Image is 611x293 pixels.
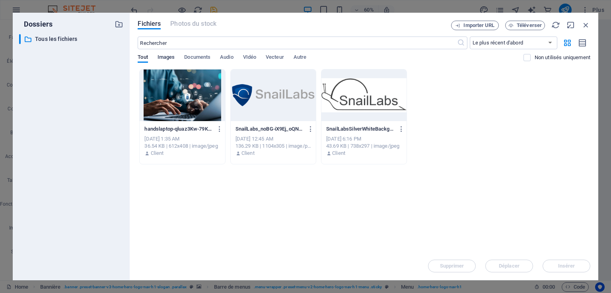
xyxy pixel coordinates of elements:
[566,21,575,29] i: Réduire
[332,150,345,157] p: Client
[551,21,560,29] i: Actualiser
[220,52,233,64] span: Audio
[19,34,21,44] div: ​
[266,52,284,64] span: Vecteur
[151,150,164,157] p: Client
[463,23,494,28] span: Importer URL
[241,150,255,157] p: Client
[184,52,210,64] span: Documents
[19,19,53,29] p: Dossiers
[517,23,542,28] span: Téléverser
[235,135,311,143] div: [DATE] 12:45 AM
[505,21,545,30] button: Téléverser
[144,143,220,150] div: 36.54 KB | 612x408 | image/jpeg
[326,135,402,143] div: [DATE] 6:16 PM
[138,19,161,29] span: Fichiers
[158,52,175,64] span: Images
[235,125,304,133] p: SnailLabs_noBG-iX9Ej_oQNCAsqhfbNg4pNQ.png
[35,35,109,44] p: Tous les fichiers
[138,52,148,64] span: Tout
[582,21,590,29] i: Fermer
[235,143,311,150] div: 136.29 KB | 1104x305 | image/png
[144,125,213,133] p: handslaptop-qluaz3Kw-79KQCaSyvetpA.jpg
[326,143,402,150] div: 43.69 KB | 738x297 | image/jpeg
[294,52,306,64] span: Autre
[451,21,499,30] button: Importer URL
[138,37,457,49] input: Rechercher
[144,135,220,143] div: [DATE] 1:35 AM
[326,125,395,133] p: SnailLabsSilverWhiteBackground-KhNfbz_9AHb-irby5KNPrg.jpg
[243,52,256,64] span: VIdéo
[535,54,590,61] p: Affiche uniquement les fichiers non utilisés sur ce site web. Les fichiers ajoutés pendant cette ...
[170,19,216,29] span: Ce type de fichier n'est pas pris en charge par cet élément.
[115,20,123,29] i: Créer un nouveau dossier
